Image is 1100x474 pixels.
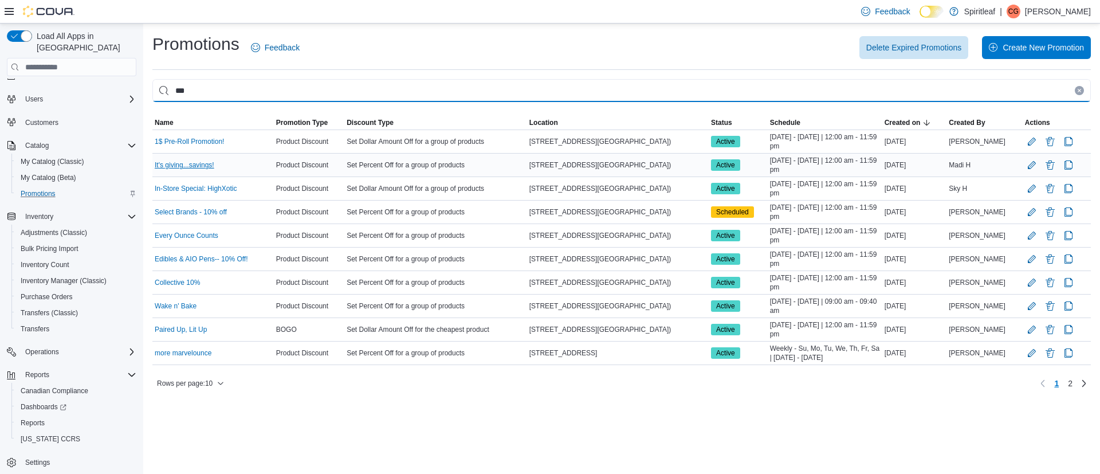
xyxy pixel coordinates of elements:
[711,230,740,241] span: Active
[716,183,735,194] span: Active
[32,30,136,53] span: Load All Apps in [GEOGRAPHIC_DATA]
[21,244,78,253] span: Bulk Pricing Import
[21,345,136,359] span: Operations
[276,207,328,217] span: Product Discount
[11,225,141,241] button: Adjustments (Classic)
[16,400,136,414] span: Dashboards
[21,189,56,198] span: Promotions
[882,276,947,289] div: [DATE]
[21,210,58,224] button: Inventory
[21,368,54,382] button: Reports
[344,158,527,172] div: Set Percent Off for a group of products
[711,324,740,335] span: Active
[1025,346,1039,360] button: Edit Promotion
[155,278,200,287] a: Collective 10%
[21,92,48,106] button: Users
[949,118,985,127] span: Created By
[711,183,740,194] span: Active
[949,160,971,170] span: Madi H
[155,325,207,334] a: Paired Up, Lit Up
[882,252,947,266] div: [DATE]
[1025,182,1039,195] button: Edit Promotion
[155,348,211,358] a: more marvelounce
[964,5,995,18] p: Spiritleaf
[711,136,740,147] span: Active
[344,323,527,336] div: Set Dollar Amount Off for the cheapest product
[2,367,141,383] button: Reports
[276,254,328,264] span: Product Discount
[16,187,136,201] span: Promotions
[2,344,141,360] button: Operations
[882,323,947,336] div: [DATE]
[1025,5,1091,18] p: [PERSON_NAME]
[11,289,141,305] button: Purchase Orders
[16,187,60,201] a: Promotions
[2,91,141,107] button: Users
[529,184,671,193] span: [STREET_ADDRESS][GEOGRAPHIC_DATA])
[155,137,224,146] a: 1$ Pre-Roll Promotion!
[1075,86,1084,95] button: Clear input
[11,257,141,273] button: Inventory Count
[711,347,740,359] span: Active
[949,231,1005,240] span: [PERSON_NAME]
[16,242,83,256] a: Bulk Pricing Import
[16,400,71,414] a: Dashboards
[21,115,136,130] span: Customers
[1043,229,1057,242] button: Delete Promotion
[11,399,141,415] a: Dashboards
[152,79,1091,102] input: This is a search bar. As you type, the results lower in the page will automatically filter.
[152,116,274,130] button: Name
[16,432,85,446] a: [US_STATE] CCRS
[344,229,527,242] div: Set Percent Off for a group of products
[16,384,136,398] span: Canadian Compliance
[155,254,248,264] a: Edibles & AIO Pens-- 10% Off!
[11,170,141,186] button: My Catalog (Beta)
[276,348,328,358] span: Product Discount
[529,278,671,287] span: [STREET_ADDRESS][GEOGRAPHIC_DATA])
[529,301,671,311] span: [STREET_ADDRESS][GEOGRAPHIC_DATA])
[882,182,947,195] div: [DATE]
[1077,377,1091,390] a: Next page
[1025,205,1039,219] button: Edit Promotion
[21,228,87,237] span: Adjustments (Classic)
[11,305,141,321] button: Transfers (Classic)
[21,418,45,428] span: Reports
[16,274,136,288] span: Inventory Manager (Classic)
[21,324,49,334] span: Transfers
[16,416,136,430] span: Reports
[1062,229,1075,242] button: Clone Promotion
[23,6,74,17] img: Cova
[529,160,671,170] span: [STREET_ADDRESS][GEOGRAPHIC_DATA])
[11,431,141,447] button: [US_STATE] CCRS
[1025,135,1039,148] button: Edit Promotion
[711,206,754,218] span: Scheduled
[2,454,141,471] button: Settings
[21,402,66,412] span: Dashboards
[1025,158,1039,172] button: Edit Promotion
[1025,118,1050,127] span: Actions
[716,254,735,264] span: Active
[770,273,880,292] span: [DATE] - [DATE] | 12:00 am - 11:59 pm
[882,158,947,172] div: [DATE]
[16,258,74,272] a: Inventory Count
[716,301,735,311] span: Active
[21,292,73,301] span: Purchase Orders
[1043,205,1057,219] button: Delete Promotion
[949,207,1005,217] span: [PERSON_NAME]
[344,182,527,195] div: Set Dollar Amount Off for a group of products
[11,383,141,399] button: Canadian Compliance
[344,346,527,360] div: Set Percent Off for a group of products
[1054,378,1059,389] span: 1
[21,116,63,130] a: Customers
[529,137,671,146] span: [STREET_ADDRESS][GEOGRAPHIC_DATA])
[770,179,880,198] span: [DATE] - [DATE] | 12:00 am - 11:59 pm
[529,254,671,264] span: [STREET_ADDRESS][GEOGRAPHIC_DATA])
[16,155,136,169] span: My Catalog (Classic)
[16,322,136,336] span: Transfers
[885,118,921,127] span: Created on
[11,241,141,257] button: Bulk Pricing Import
[882,135,947,148] div: [DATE]
[2,209,141,225] button: Inventory
[347,118,394,127] span: Discount Type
